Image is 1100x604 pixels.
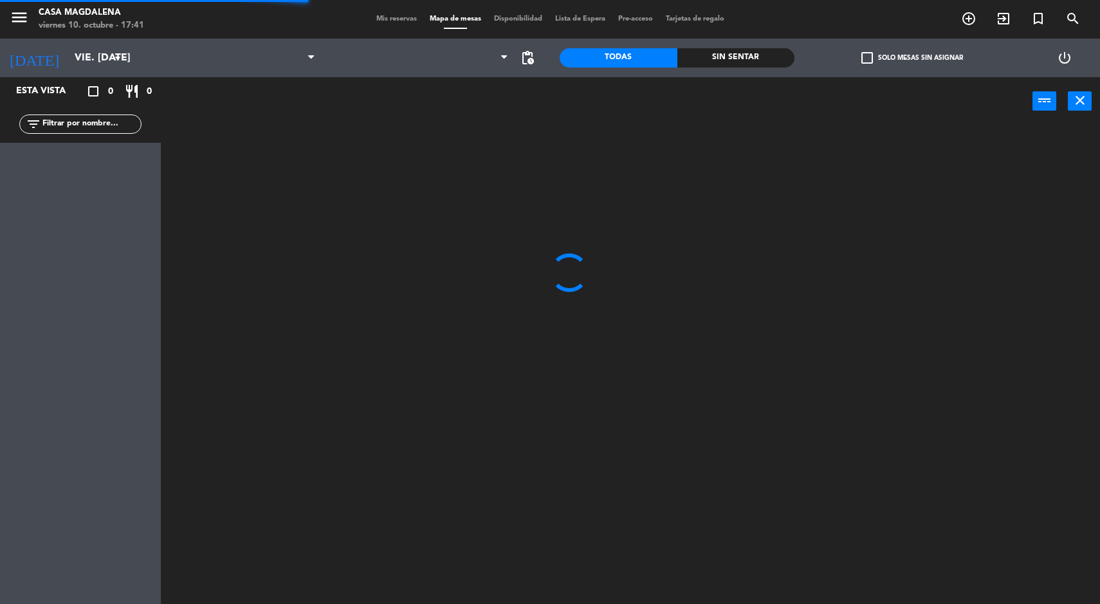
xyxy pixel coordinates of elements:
[1072,93,1088,108] i: close
[861,52,963,64] label: Solo mesas sin asignar
[1057,50,1072,66] i: power_settings_new
[1031,11,1046,26] i: turned_in_not
[147,84,152,99] span: 0
[549,15,612,23] span: Lista de Espera
[41,117,141,131] input: Filtrar por nombre...
[10,8,29,27] i: menu
[961,11,976,26] i: add_circle_outline
[108,84,113,99] span: 0
[86,84,101,99] i: crop_square
[612,15,659,23] span: Pre-acceso
[1037,93,1052,108] i: power_input
[996,11,1011,26] i: exit_to_app
[1032,91,1056,111] button: power_input
[39,19,144,32] div: viernes 10. octubre - 17:41
[423,15,488,23] span: Mapa de mesas
[861,52,873,64] span: check_box_outline_blank
[10,8,29,32] button: menu
[124,84,140,99] i: restaurant
[677,48,795,68] div: Sin sentar
[26,116,41,132] i: filter_list
[370,15,423,23] span: Mis reservas
[520,50,535,66] span: pending_actions
[6,84,93,99] div: Esta vista
[110,50,125,66] i: arrow_drop_down
[1065,11,1081,26] i: search
[1068,91,1092,111] button: close
[488,15,549,23] span: Disponibilidad
[39,6,144,19] div: Casa Magdalena
[659,15,731,23] span: Tarjetas de regalo
[560,48,677,68] div: Todas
